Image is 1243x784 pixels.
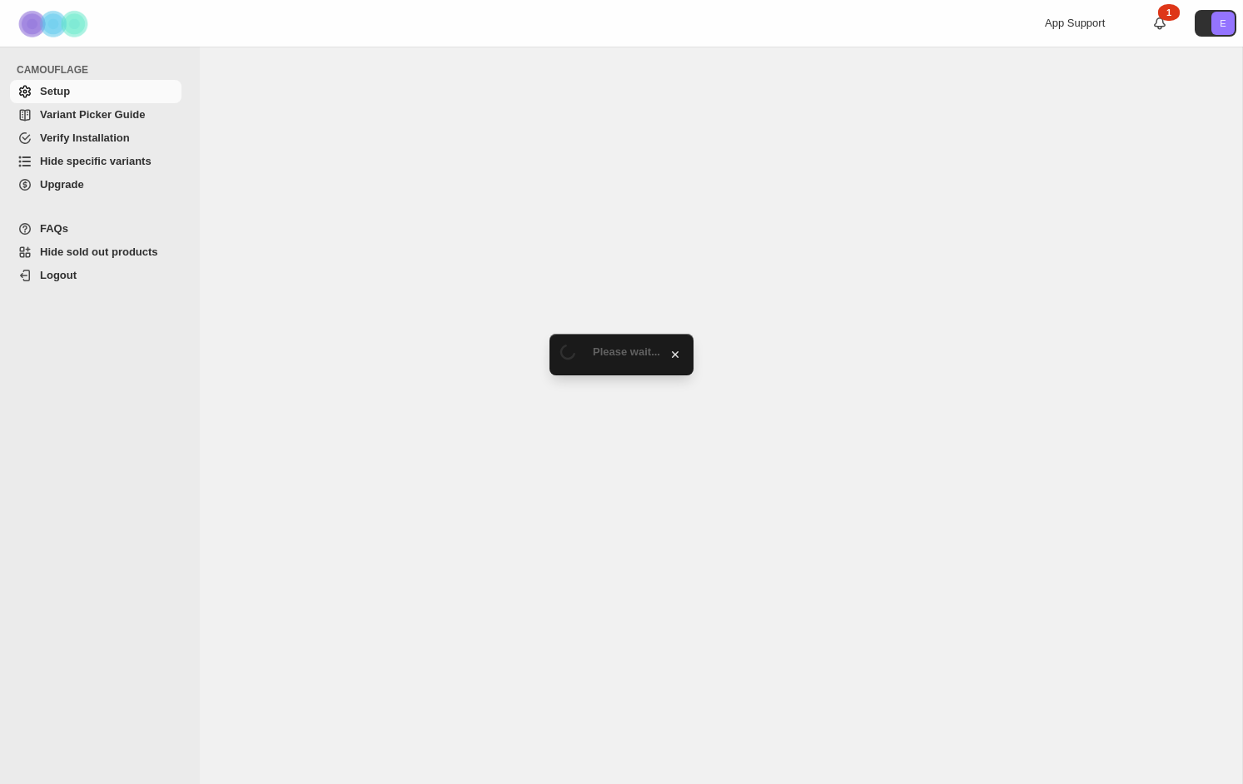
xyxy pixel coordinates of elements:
[1151,15,1168,32] a: 1
[40,269,77,281] span: Logout
[40,131,130,144] span: Verify Installation
[10,173,181,196] a: Upgrade
[40,155,152,167] span: Hide specific variants
[593,345,660,358] span: Please wait...
[10,217,181,241] a: FAQs
[40,85,70,97] span: Setup
[1045,17,1105,29] span: App Support
[10,150,181,173] a: Hide specific variants
[10,241,181,264] a: Hide sold out products
[13,1,97,47] img: Camouflage
[40,222,68,235] span: FAQs
[40,246,158,258] span: Hide sold out products
[10,264,181,287] a: Logout
[40,178,84,191] span: Upgrade
[10,80,181,103] a: Setup
[1195,10,1236,37] button: Avatar with initials E
[1158,4,1180,21] div: 1
[40,108,145,121] span: Variant Picker Guide
[10,103,181,127] a: Variant Picker Guide
[1220,18,1226,28] text: E
[1211,12,1235,35] span: Avatar with initials E
[17,63,188,77] span: CAMOUFLAGE
[10,127,181,150] a: Verify Installation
